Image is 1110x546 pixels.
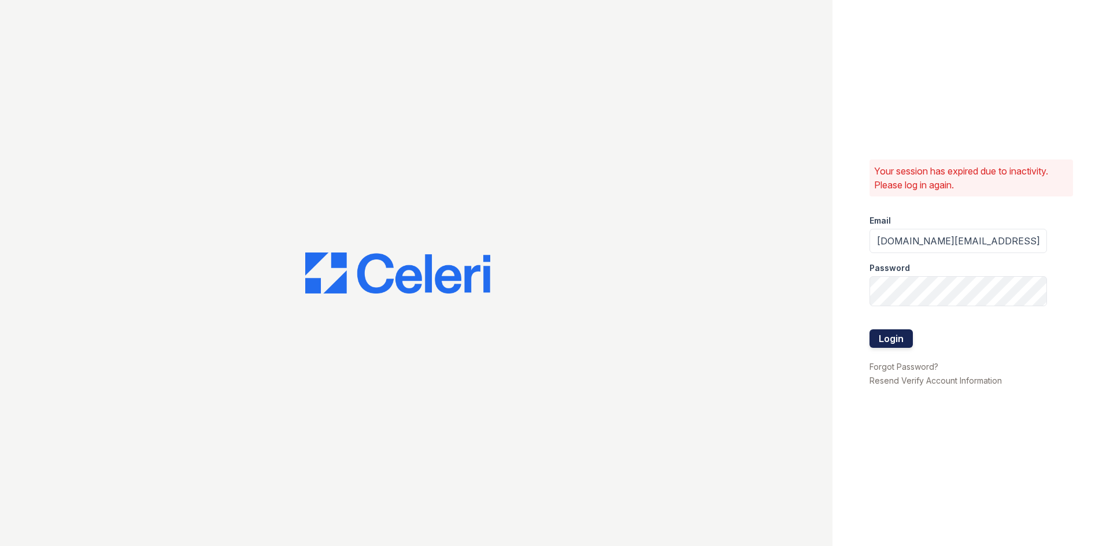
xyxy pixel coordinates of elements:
[869,329,913,348] button: Login
[869,215,891,226] label: Email
[874,164,1068,192] p: Your session has expired due to inactivity. Please log in again.
[869,376,1002,385] a: Resend Verify Account Information
[869,262,910,274] label: Password
[869,362,938,372] a: Forgot Password?
[305,252,490,294] img: CE_Logo_Blue-a8612792a0a2168367f1c8372b55b34899dd931a85d93a1a3d3e32e68fde9ad4.png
